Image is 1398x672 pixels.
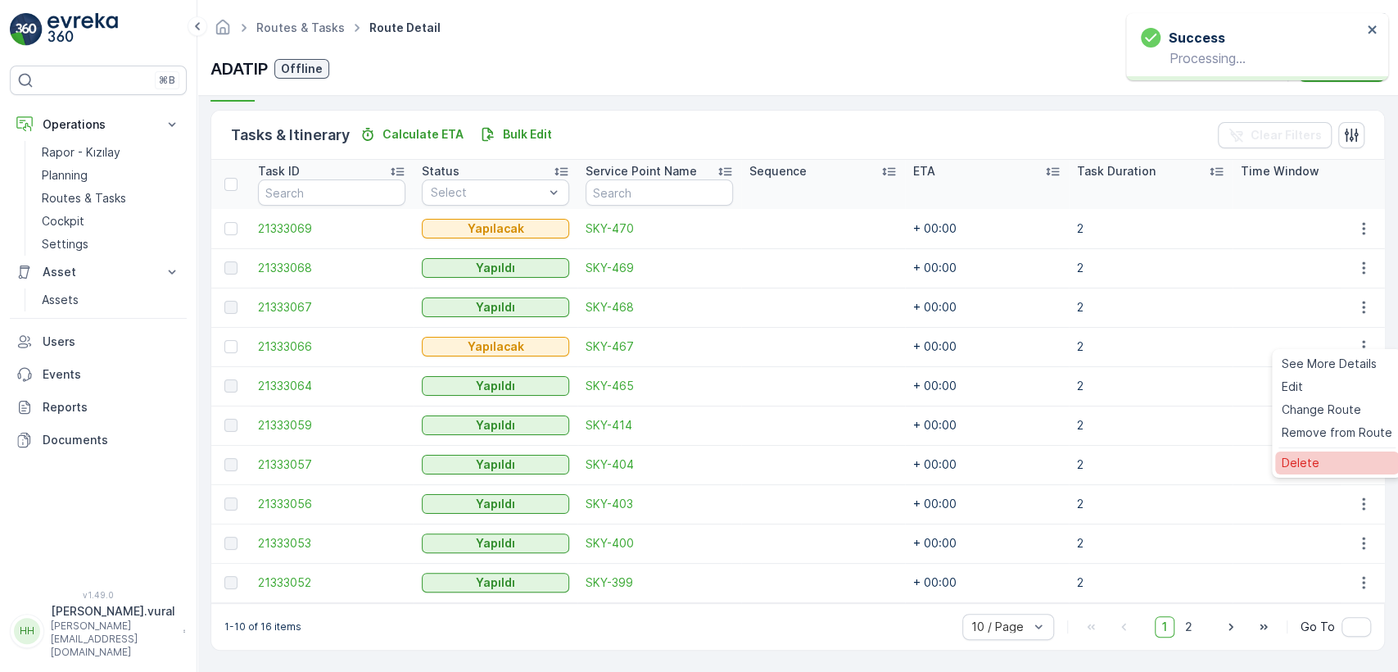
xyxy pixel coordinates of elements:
[905,209,1069,248] td: + 00:00
[586,456,733,473] a: SKY-404
[586,220,733,237] a: SKY-470
[905,366,1069,406] td: + 00:00
[586,378,733,394] span: SKY-465
[586,496,733,512] a: SKY-403
[258,574,405,591] a: 21333052
[43,116,154,133] p: Operations
[258,535,405,552] a: 21333053
[43,399,180,415] p: Reports
[1069,524,1233,563] td: 2
[274,59,329,79] button: Offline
[1155,616,1174,638] span: 1
[422,297,569,317] button: Yapıldı
[43,432,180,448] p: Documents
[1282,402,1361,418] span: Change Route
[586,535,733,552] a: SKY-400
[35,288,187,311] a: Assets
[51,603,175,620] p: [PERSON_NAME].vural
[422,258,569,278] button: Yapıldı
[586,299,733,316] a: SKY-468
[35,141,187,164] a: Rapor - Kızılay
[214,25,232,39] a: Homepage
[422,376,569,396] button: Yapıldı
[1282,455,1319,471] span: Delete
[224,379,238,393] div: Toggle Row Selected
[42,213,84,229] p: Cockpit
[1069,209,1233,248] td: 2
[586,260,733,276] a: SKY-469
[258,496,405,512] a: 21333056
[48,13,118,46] img: logo_light-DOdMpM7g.png
[382,126,464,143] p: Calculate ETA
[10,256,187,288] button: Asset
[51,620,175,659] p: [PERSON_NAME][EMAIL_ADDRESS][DOMAIN_NAME]
[256,20,345,34] a: Routes & Tasks
[258,220,405,237] a: 21333069
[43,264,154,280] p: Asset
[476,417,515,434] p: Yapıldı
[476,456,515,473] p: Yapıldı
[258,378,405,394] span: 21333064
[42,236,88,252] p: Settings
[1178,616,1200,638] span: 2
[586,179,733,206] input: Search
[422,455,569,474] button: Yapıldı
[224,301,238,314] div: Toggle Row Selected
[905,248,1069,288] td: + 00:00
[1069,563,1233,602] td: 2
[258,417,405,434] a: 21333059
[1069,445,1233,484] td: 2
[905,288,1069,327] td: + 00:00
[1069,366,1233,406] td: 2
[473,125,559,144] button: Bulk Edit
[224,497,238,511] div: Toggle Row Selected
[422,219,569,238] button: Yapılacak
[281,61,323,77] p: Offline
[10,13,43,46] img: logo
[1069,288,1233,327] td: 2
[231,124,350,147] p: Tasks & Itinerary
[586,338,733,355] span: SKY-467
[1301,619,1335,635] span: Go To
[905,524,1069,563] td: + 00:00
[42,190,126,207] p: Routes & Tasks
[1069,484,1233,524] td: 2
[1069,406,1233,445] td: 2
[1251,127,1322,143] p: Clear Filters
[258,456,405,473] a: 21333057
[258,338,405,355] span: 21333066
[913,163,935,179] p: ETA
[43,334,180,350] p: Users
[35,233,187,256] a: Settings
[586,417,733,434] span: SKY-414
[1069,248,1233,288] td: 2
[366,20,444,36] span: Route Detail
[1282,425,1392,441] span: Remove from Route
[35,164,187,187] a: Planning
[35,187,187,210] a: Routes & Tasks
[42,144,120,161] p: Rapor - Kızılay
[476,496,515,512] p: Yapıldı
[10,108,187,141] button: Operations
[1282,379,1303,395] span: Edit
[422,534,569,553] button: Yapıldı
[353,125,470,144] button: Calculate ETA
[476,535,515,552] p: Yapıldı
[224,222,238,235] div: Toggle Row Selected
[258,163,300,179] p: Task ID
[10,391,187,424] a: Reports
[224,576,238,589] div: Toggle Row Selected
[258,260,405,276] span: 21333068
[422,415,569,435] button: Yapıldı
[431,184,544,201] p: Select
[10,358,187,391] a: Events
